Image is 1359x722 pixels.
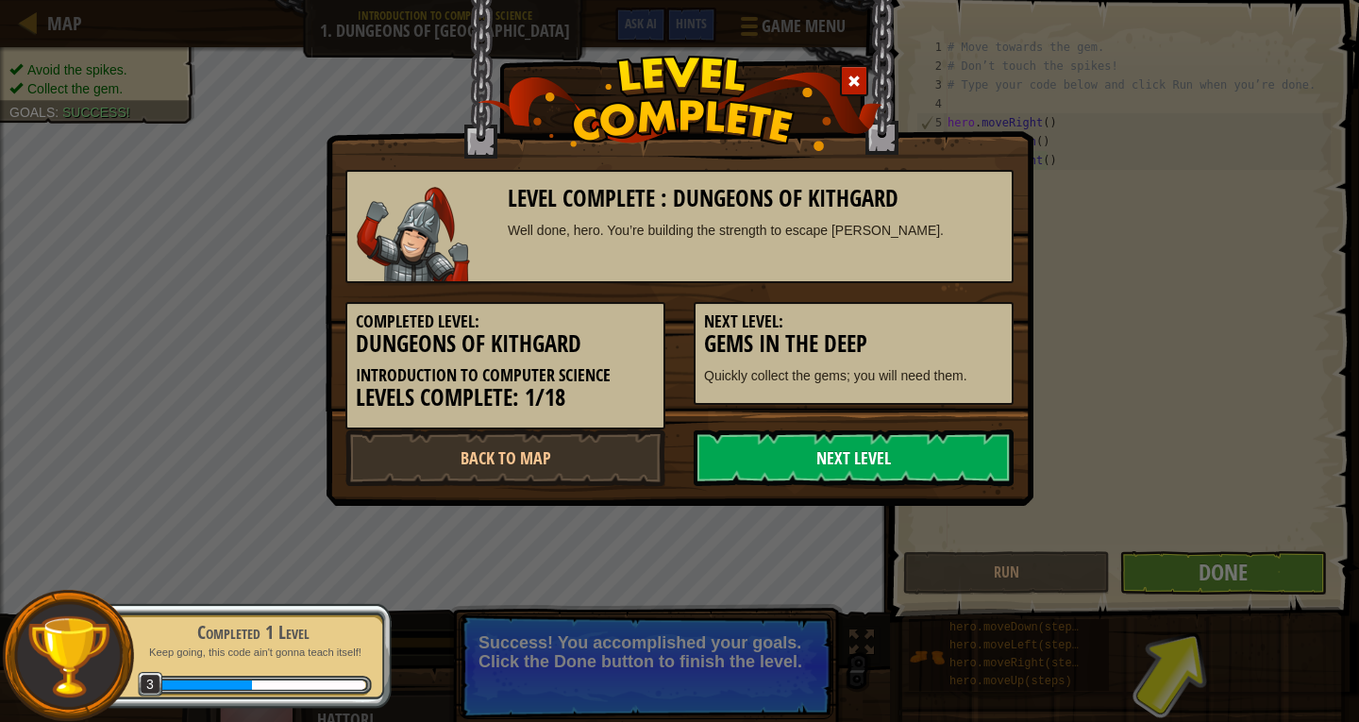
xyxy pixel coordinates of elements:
[134,619,372,646] div: Completed 1 Level
[356,366,655,385] h5: Introduction to Computer Science
[357,187,470,281] img: samurai.png
[138,672,163,697] span: 3
[508,186,1003,211] h3: Level Complete : Dungeons of Kithgard
[25,613,111,699] img: trophy.png
[478,56,882,151] img: level_complete.png
[356,331,655,357] h3: Dungeons of Kithgard
[704,331,1003,357] h3: Gems in the Deep
[694,429,1014,486] a: Next Level
[356,385,655,411] h3: Levels Complete: 1/18
[345,429,665,486] a: Back to Map
[134,646,372,660] p: Keep going, this code ain't gonna teach itself!
[508,221,1003,240] div: Well done, hero. You’re building the strength to escape [PERSON_NAME].
[704,312,1003,331] h5: Next Level:
[704,366,1003,385] p: Quickly collect the gems; you will need them.
[356,312,655,331] h5: Completed Level:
